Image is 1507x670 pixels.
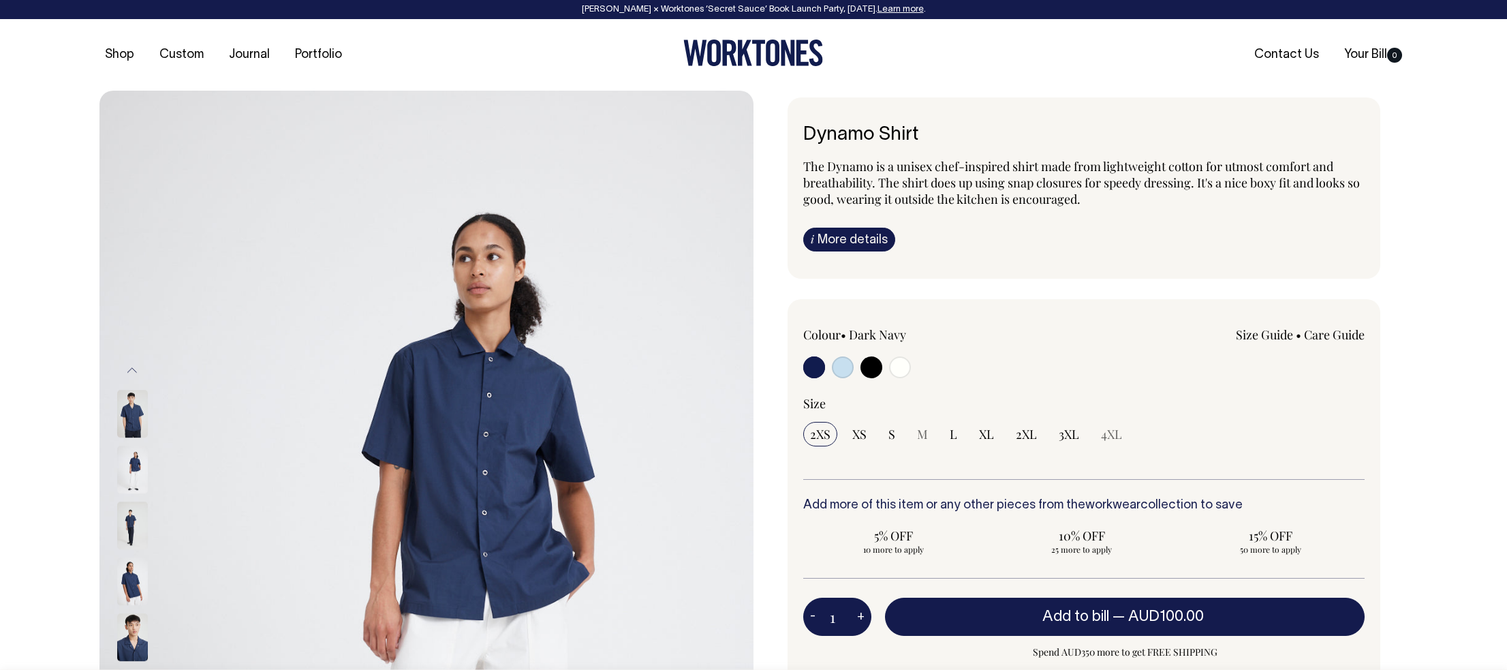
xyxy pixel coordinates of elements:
[810,426,830,442] span: 2XS
[950,426,957,442] span: L
[1113,610,1207,624] span: —
[1180,523,1361,559] input: 15% OFF 50 more to apply
[1059,426,1079,442] span: 3XL
[117,613,148,661] img: dark-navy
[803,326,1028,343] div: Colour
[803,228,895,252] a: iMore details
[910,422,935,446] input: M
[1042,610,1109,624] span: Add to bill
[290,44,347,66] a: Portfolio
[943,422,964,446] input: L
[877,5,924,14] a: Learn more
[803,422,837,446] input: 2XS
[811,232,814,246] span: i
[810,528,977,544] span: 5% OFF
[1085,500,1140,511] a: workwear
[1128,610,1204,624] span: AUD100.00
[1187,528,1354,544] span: 15% OFF
[849,326,906,343] label: Dark Navy
[972,422,1001,446] input: XL
[1304,326,1365,343] a: Care Guide
[803,395,1365,412] div: Size
[845,422,873,446] input: XS
[852,426,867,442] span: XS
[1101,426,1122,442] span: 4XL
[999,528,1166,544] span: 10% OFF
[979,426,994,442] span: XL
[14,5,1493,14] div: [PERSON_NAME] × Worktones ‘Secret Sauce’ Book Launch Party, [DATE]. .
[885,598,1365,636] button: Add to bill —AUD100.00
[917,426,928,442] span: M
[117,390,148,438] img: dark-navy
[1187,544,1354,555] span: 50 more to apply
[1052,422,1086,446] input: 3XL
[850,603,871,630] button: +
[803,125,1365,146] h1: Dynamo Shirt
[223,44,275,66] a: Journal
[803,603,822,630] button: -
[99,44,140,66] a: Shop
[803,523,984,559] input: 5% OFF 10 more to apply
[885,644,1365,660] span: Spend AUD350 more to get FREE SHIPPING
[117,446,148,493] img: dark-navy
[999,544,1166,555] span: 25 more to apply
[1016,426,1037,442] span: 2XL
[1009,422,1044,446] input: 2XL
[803,499,1365,513] h6: Add more of this item or any other pieces from the collection to save
[1236,326,1293,343] a: Size Guide
[882,422,902,446] input: S
[1339,44,1408,66] a: Your Bill0
[1094,422,1129,446] input: 4XL
[122,355,142,386] button: Previous
[888,426,895,442] span: S
[1249,44,1324,66] a: Contact Us
[117,558,148,605] img: dark-navy
[1296,326,1301,343] span: •
[154,44,209,66] a: Custom
[992,523,1172,559] input: 10% OFF 25 more to apply
[803,158,1360,207] span: The Dynamo is a unisex chef-inspired shirt made from lightweight cotton for utmost comfort and br...
[810,544,977,555] span: 10 more to apply
[117,502,148,549] img: dark-navy
[1387,48,1402,63] span: 0
[841,326,846,343] span: •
